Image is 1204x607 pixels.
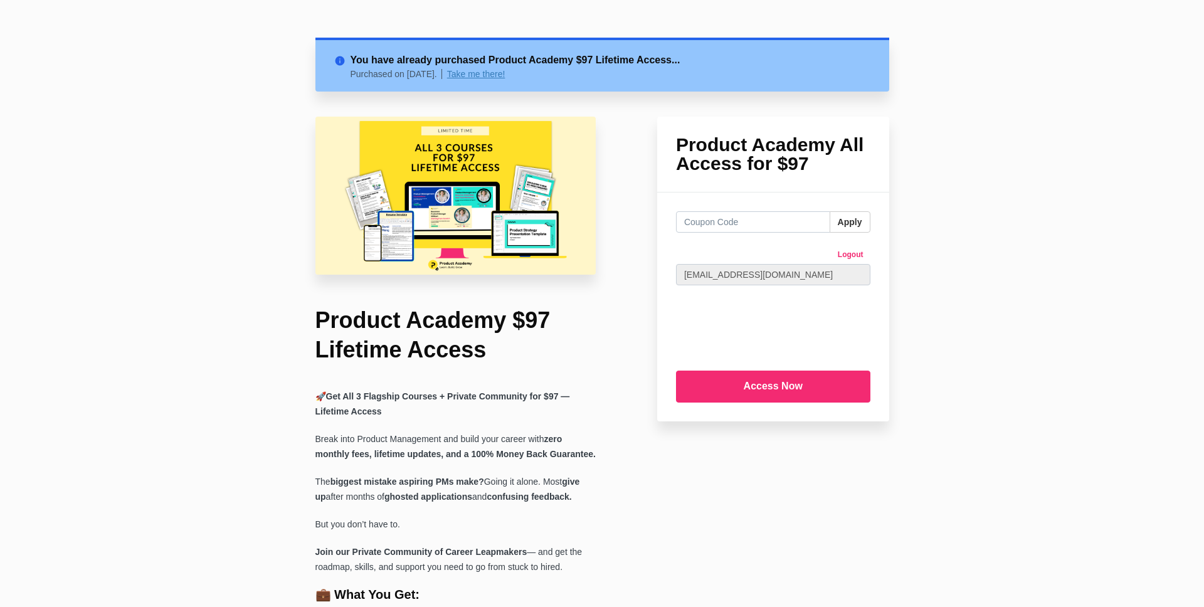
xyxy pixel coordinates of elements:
button: Apply [830,211,870,233]
input: Coupon Code [676,211,830,233]
p: Purchased on [DATE]. [351,69,443,79]
p: Break into Product Management and build your career with [315,432,596,462]
strong: biggest mistake aspiring PMs make? [330,477,484,487]
p: But you don’t have to. [315,517,596,532]
i: info [334,53,351,64]
span: 🚀 [315,391,326,401]
img: faadab5-b717-d22e-eca-dbafbb064cf_97_lifetime.png [315,117,596,275]
strong: confusing feedback. [487,492,571,502]
strong: ghosted applications [384,492,472,502]
h2: You have already purchased Product Academy $97 Lifetime Access... [351,53,870,68]
h1: Product Academy All Access for $97 [676,135,870,173]
b: 💼 What You Get: [315,588,420,601]
b: Get All 3 Flagship Courses + Private Community for $97 — Lifetime Access [315,391,570,416]
iframe: Secure payment input frame [673,295,873,361]
input: Access Now [676,371,870,403]
a: Take me there! [447,69,505,79]
b: Join our Private Community of Career Leapmakers [315,547,527,557]
a: Logout [831,245,870,264]
p: — and get the roadmap, skills, and support you need to go from stuck to hired. [315,545,596,575]
h1: Product Academy $97 Lifetime Access [315,306,596,365]
p: The Going it alone. Most after months of and [315,475,596,505]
